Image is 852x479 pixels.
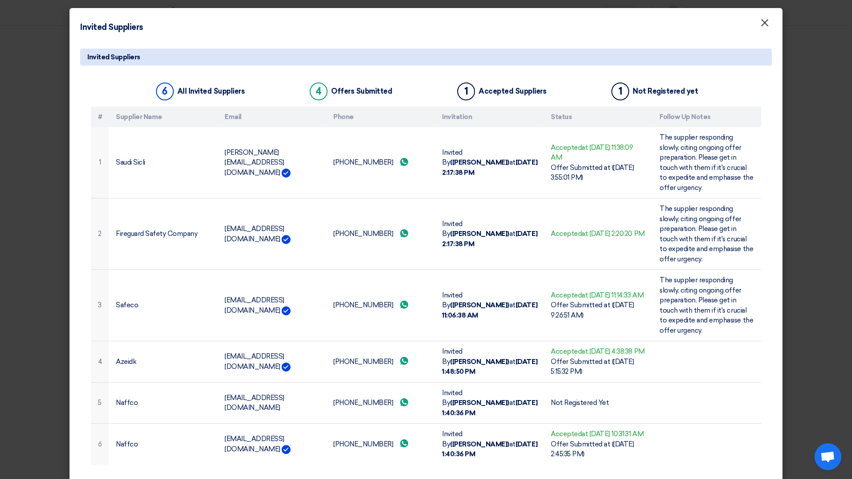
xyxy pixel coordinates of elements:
[326,127,435,198] td: [PHONE_NUMBER]
[217,198,326,270] td: [EMAIL_ADDRESS][DOMAIN_NAME]
[217,382,326,424] td: [EMAIL_ADDRESS][DOMAIN_NAME]
[450,230,509,238] b: ([PERSON_NAME])
[91,382,109,424] td: 5
[442,430,537,458] span: Invited By at
[582,230,644,238] span: at [DATE] 2:20:20 PM
[442,389,537,417] span: Invited By at
[551,290,645,301] div: Accepted
[551,229,645,239] div: Accepted
[326,382,435,424] td: [PHONE_NUMBER]
[109,424,217,465] td: Naffco
[326,270,435,341] td: [PHONE_NUMBER]
[551,300,645,320] div: Offer Submitted at ([DATE] 9:26:51 AM)
[282,306,291,315] img: Verified Account
[450,399,509,407] b: ([PERSON_NAME])
[282,169,291,178] img: Verified Account
[87,52,140,62] span: Invited Suppliers
[80,21,143,33] h4: Invited Suppliers
[753,14,776,32] button: Close
[611,83,629,100] div: 1
[109,341,217,383] td: Azeidk
[442,399,537,417] b: [DATE] 1:40:36 PM
[815,443,841,470] a: Open chat
[326,341,435,383] td: [PHONE_NUMBER]
[310,83,328,100] div: 4
[109,382,217,424] td: Naffco
[109,198,217,270] td: Fireguard Safety Company
[582,347,644,355] span: at [DATE] 4:38:38 PM
[282,445,291,454] img: Verified Account
[450,158,509,166] b: ([PERSON_NAME])
[442,149,537,177] span: Invited By at
[442,301,537,319] b: [DATE] 11:06:38 AM
[442,230,537,248] b: [DATE] 2:17:38 PM
[582,430,643,438] span: at [DATE] 10:31:31 AM
[442,347,537,376] span: Invited By at
[551,163,645,183] div: Offer Submitted at ([DATE] 3:55:01 PM)
[760,16,769,34] span: ×
[659,205,753,263] span: The supplier responding slowly, citing ongoing offer preparation. Please get in touch with them i...
[217,341,326,383] td: [EMAIL_ADDRESS][DOMAIN_NAME]
[109,127,217,198] td: Saudi Sicli
[435,107,544,128] th: Invitation
[109,107,217,128] th: Supplier Name
[442,158,537,177] b: [DATE] 2:17:38 PM
[326,107,435,128] th: Phone
[450,440,509,448] b: ([PERSON_NAME])
[91,198,109,270] td: 2
[109,270,217,341] td: Safeco
[544,107,652,128] th: Status
[217,127,326,198] td: [PERSON_NAME][EMAIL_ADDRESS][DOMAIN_NAME]
[91,424,109,465] td: 6
[331,87,392,95] div: Offers Submitted
[551,439,645,459] div: Offer Submitted at ([DATE] 2:45:35 PM)
[652,107,761,128] th: Follow Up Notes
[442,220,537,248] span: Invited By at
[91,270,109,341] td: 3
[326,424,435,465] td: [PHONE_NUMBER]
[551,429,645,439] div: Accepted
[91,341,109,383] td: 4
[217,424,326,465] td: [EMAIL_ADDRESS][DOMAIN_NAME]
[457,83,475,100] div: 1
[326,198,435,270] td: [PHONE_NUMBER]
[177,87,245,95] div: All Invited Suppliers
[551,357,645,377] div: Offer Submitted at ([DATE] 5:15:32 PM)
[450,358,509,366] b: ([PERSON_NAME])
[551,398,645,408] div: Not Registered Yet
[91,127,109,198] td: 1
[217,270,326,341] td: [EMAIL_ADDRESS][DOMAIN_NAME]
[217,107,326,128] th: Email
[659,276,753,334] span: The supplier responding slowly, citing ongoing offer preparation. Please get in touch with them i...
[659,133,753,192] span: The supplier responding slowly, citing ongoing offer preparation. Please get in touch with them i...
[442,291,537,319] span: Invited By at
[282,235,291,244] img: Verified Account
[551,144,633,162] span: at [DATE] 11:38:09 AM
[450,301,509,309] b: ([PERSON_NAME])
[282,363,291,372] img: Verified Account
[479,87,546,95] div: Accepted Suppliers
[551,347,645,357] div: Accepted
[633,87,698,95] div: Not Registered yet
[582,291,643,299] span: at [DATE] 11:14:33 AM
[156,83,174,100] div: 6
[551,143,645,163] div: Accepted
[91,107,109,128] th: #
